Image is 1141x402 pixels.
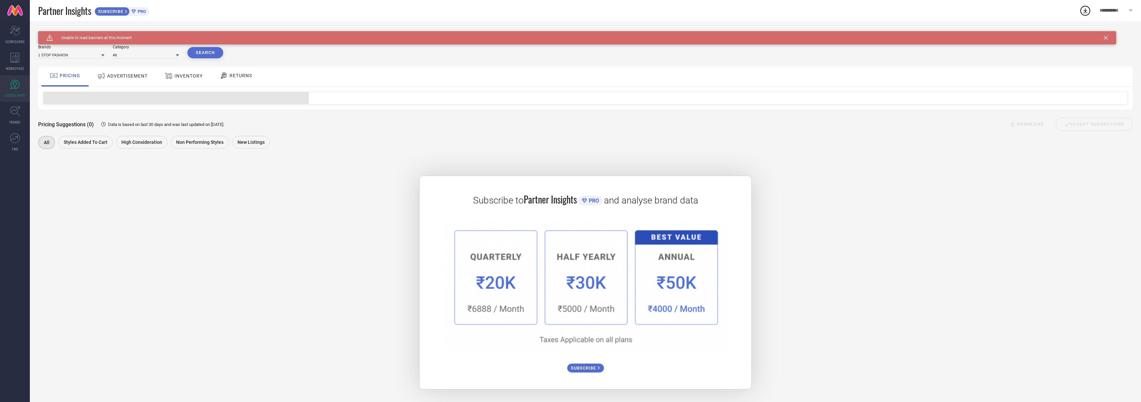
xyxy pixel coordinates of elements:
[230,73,252,78] span: RETURNS
[60,73,80,78] span: PRICING
[174,73,203,79] span: INVENTORY
[136,9,146,14] span: PRO
[95,9,125,14] span: SUBSCRIBE
[1056,118,1133,131] div: Accept Suggestions
[571,366,598,371] span: SUBSCRIBE
[187,47,223,58] button: Search
[38,45,104,49] div: Brands
[38,4,91,18] span: Partner Insights
[587,198,599,204] span: PRO
[38,31,73,36] h1: SUGGESTIONS
[121,140,162,145] span: High Consideration
[237,140,265,145] span: New Listings
[473,195,524,206] span: Subscribe to
[113,45,179,49] div: Category
[44,140,49,145] span: All
[107,73,148,79] span: ADVERTISEMENT
[6,66,24,71] span: WORKSPACE
[95,5,149,16] a: SUBSCRIBEPRO
[1079,5,1091,17] div: Open download list
[12,146,18,151] span: FWD
[53,35,132,40] span: Unable to load banners at this moment
[64,140,107,145] span: Styles Added To Cart
[9,120,21,125] span: TRENDS
[108,122,224,127] span: Data is based on last 30 days and was last updated on [DATE] .
[5,93,25,98] span: SUGGESTIONS
[567,359,604,373] a: SUBSCRIBE
[176,140,224,145] span: Non Performing Styles
[524,193,577,206] span: Partner Insights
[604,195,698,206] span: and analyse brand data
[443,219,728,352] img: 1a6fb96cb29458d7132d4e38d36bc9c7.png
[5,39,25,44] span: SCORECARDS
[38,121,94,128] span: Pricing Suggestions (0)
